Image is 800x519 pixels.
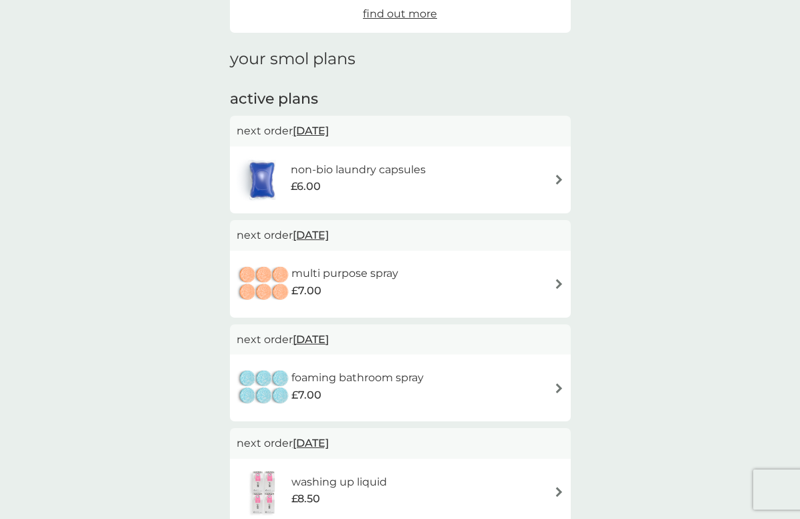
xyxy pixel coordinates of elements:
[554,279,564,289] img: arrow right
[237,122,564,140] p: next order
[291,282,321,300] span: £7.00
[293,222,329,248] span: [DATE]
[230,49,571,69] h1: your smol plans
[291,474,387,491] h6: washing up liquid
[293,430,329,456] span: [DATE]
[237,469,291,516] img: washing up liquid
[237,331,564,348] p: next order
[237,435,564,452] p: next order
[291,369,424,387] h6: foaming bathroom spray
[291,490,320,508] span: £8.50
[554,175,564,185] img: arrow right
[554,487,564,497] img: arrow right
[291,265,398,282] h6: multi purpose spray
[291,387,321,404] span: £7.00
[554,383,564,393] img: arrow right
[237,365,291,411] img: foaming bathroom spray
[293,326,329,352] span: [DATE]
[230,89,571,110] h2: active plans
[237,157,287,203] img: non-bio laundry capsules
[291,178,321,195] span: £6.00
[363,7,437,20] span: find out more
[363,5,437,23] a: find out more
[237,227,564,244] p: next order
[237,261,291,308] img: multi purpose spray
[293,118,329,144] span: [DATE]
[291,161,426,179] h6: non-bio laundry capsules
